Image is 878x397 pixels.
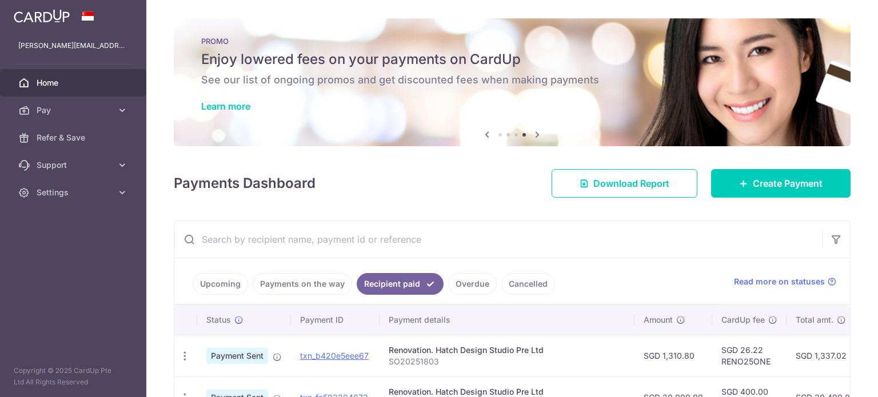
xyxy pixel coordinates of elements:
[805,363,867,391] iframe: Opens a widget where you can find more information
[18,40,128,51] p: [PERSON_NAME][EMAIL_ADDRESS][DOMAIN_NAME]
[37,159,112,171] span: Support
[206,348,268,364] span: Payment Sent
[712,335,787,376] td: SGD 26.22 RENO25ONE
[552,169,697,198] a: Download Report
[796,314,833,326] span: Total amt.
[389,344,625,356] div: Renovation. Hatch Design Studio Pre Ltd
[37,105,112,116] span: Pay
[380,305,634,335] th: Payment details
[193,273,248,295] a: Upcoming
[734,276,825,287] span: Read more on statuses
[201,37,823,46] p: PROMO
[291,305,380,335] th: Payment ID
[201,101,250,112] a: Learn more
[201,50,823,69] h5: Enjoy lowered fees on your payments on CardUp
[448,273,497,295] a: Overdue
[753,177,823,190] span: Create Payment
[300,351,369,360] a: txn_b420e5eee67
[37,132,112,143] span: Refer & Save
[206,314,231,326] span: Status
[734,276,836,287] a: Read more on statuses
[174,18,851,146] img: Latest Promos banner
[201,73,823,87] h6: See our list of ongoing promos and get discounted fees when making payments
[593,177,669,190] span: Download Report
[174,173,316,194] h4: Payments Dashboard
[501,273,555,295] a: Cancelled
[37,77,112,89] span: Home
[37,187,112,198] span: Settings
[357,273,444,295] a: Recipient paid
[14,9,70,23] img: CardUp
[174,221,823,258] input: Search by recipient name, payment id or reference
[721,314,765,326] span: CardUp fee
[634,335,712,376] td: SGD 1,310.80
[389,356,625,367] p: SO20251803
[644,314,673,326] span: Amount
[711,169,851,198] a: Create Payment
[253,273,352,295] a: Payments on the way
[787,335,864,376] td: SGD 1,337.02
